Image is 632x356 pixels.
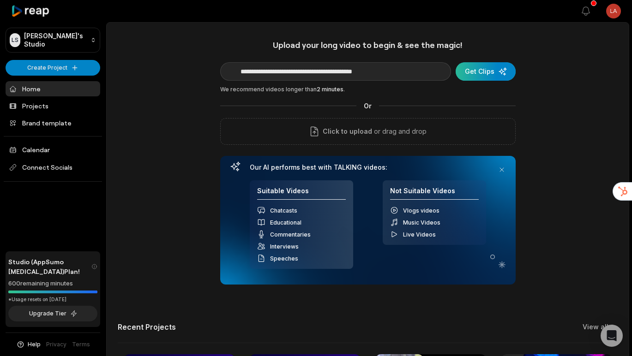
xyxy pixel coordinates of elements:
[270,231,311,238] span: Commentaries
[583,322,608,332] a: View all
[6,98,100,113] a: Projects
[270,243,299,250] span: Interviews
[6,159,100,176] span: Connect Socials
[72,340,90,349] a: Terms
[403,219,440,226] span: Music Videos
[8,306,97,321] button: Upgrade Tier
[24,32,87,48] p: [PERSON_NAME]'s Studio
[403,207,439,214] span: Vlogs videos
[270,219,301,226] span: Educational
[372,126,427,137] p: or drag and drop
[220,40,516,50] h1: Upload your long video to begin & see the magic!
[118,322,176,332] h2: Recent Projects
[257,187,346,200] h4: Suitable Videos
[323,126,372,137] span: Click to upload
[8,296,97,303] div: *Usage resets on [DATE]
[356,101,379,111] span: Or
[403,231,436,238] span: Live Videos
[601,325,623,347] div: Open Intercom Messenger
[46,340,66,349] a: Privacy
[6,60,100,76] button: Create Project
[6,115,100,131] a: Brand template
[456,62,516,81] button: Get Clips
[6,81,100,96] a: Home
[16,340,41,349] button: Help
[220,85,516,94] div: We recommend videos longer than .
[270,255,298,262] span: Speeches
[8,257,91,276] span: Studio (AppSumo [MEDICAL_DATA]) Plan!
[10,33,20,47] div: LS
[390,187,479,200] h4: Not Suitable Videos
[6,142,100,157] a: Calendar
[317,86,343,93] span: 2 minutes
[28,340,41,349] span: Help
[270,207,297,214] span: Chatcasts
[250,163,486,172] h3: Our AI performs best with TALKING videos:
[8,279,97,288] div: 600 remaining minutes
